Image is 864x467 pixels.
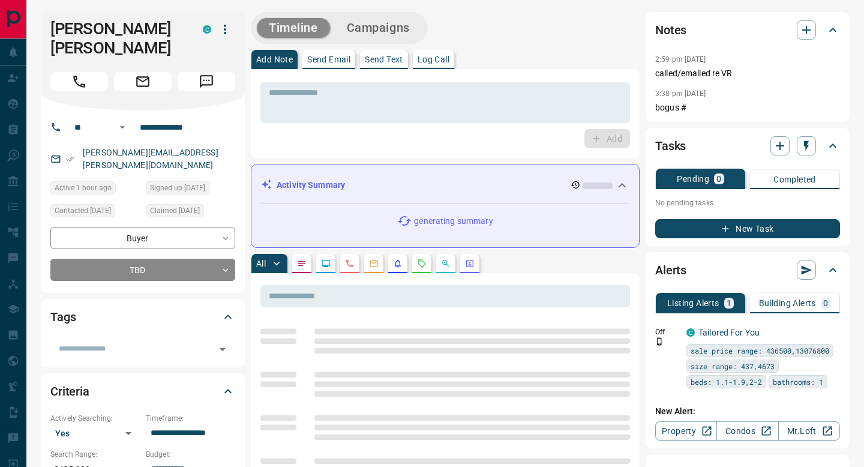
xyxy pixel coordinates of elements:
[50,204,140,221] div: Fri Aug 15 2025
[146,204,235,221] div: Mon Jun 02 2025
[146,413,235,424] p: Timeframe:
[55,205,111,217] span: Contacted [DATE]
[50,449,140,460] p: Search Range:
[256,55,293,64] p: Add Note
[297,259,307,268] svg: Notes
[50,377,235,406] div: Criteria
[150,182,205,194] span: Signed up [DATE]
[55,182,112,194] span: Active 1 hour ago
[50,424,140,443] div: Yes
[50,259,235,281] div: TBD
[214,341,231,358] button: Open
[178,72,235,91] span: Message
[716,421,778,441] a: Condos
[773,175,816,184] p: Completed
[655,219,840,238] button: New Task
[393,259,403,268] svg: Listing Alerts
[277,179,345,191] p: Activity Summary
[655,101,840,114] p: bogus #
[50,382,89,401] h2: Criteria
[335,18,422,38] button: Campaigns
[115,120,130,134] button: Open
[365,55,403,64] p: Send Text
[655,131,840,160] div: Tasks
[655,67,840,80] p: called/emailed re VR
[150,205,200,217] span: Claimed [DATE]
[414,215,493,227] p: generating summary
[417,259,427,268] svg: Requests
[50,307,76,327] h2: Tags
[50,72,108,91] span: Call
[146,449,235,460] p: Budget:
[655,421,717,441] a: Property
[667,299,719,307] p: Listing Alerts
[691,360,775,372] span: size range: 437,4673
[307,55,350,64] p: Send Email
[146,181,235,198] div: Mon Jun 02 2025
[655,327,679,337] p: Off
[655,55,706,64] p: 2:59 pm [DATE]
[418,55,449,64] p: Log Call
[823,299,828,307] p: 0
[321,259,331,268] svg: Lead Browsing Activity
[114,72,172,91] span: Email
[345,259,355,268] svg: Calls
[655,16,840,44] div: Notes
[203,25,211,34] div: condos.ca
[716,175,721,183] p: 0
[655,20,686,40] h2: Notes
[686,328,695,337] div: condos.ca
[655,261,686,280] h2: Alerts
[691,345,829,357] span: sale price range: 436500,13076800
[257,18,330,38] button: Timeline
[773,376,823,388] span: bathrooms: 1
[50,413,140,424] p: Actively Searching:
[691,376,762,388] span: beds: 1.1-1.9,2-2
[655,89,706,98] p: 3:38 pm [DATE]
[50,181,140,198] div: Sat Aug 16 2025
[256,259,266,268] p: All
[655,194,840,212] p: No pending tasks
[261,174,629,196] div: Activity Summary
[677,175,709,183] p: Pending
[369,259,379,268] svg: Emails
[465,259,475,268] svg: Agent Actions
[778,421,840,441] a: Mr.Loft
[655,337,664,346] svg: Push Notification Only
[50,19,185,58] h1: [PERSON_NAME] [PERSON_NAME]
[759,299,816,307] p: Building Alerts
[698,328,760,337] a: Tailored For You
[655,136,686,155] h2: Tasks
[655,256,840,285] div: Alerts
[50,303,235,331] div: Tags
[441,259,451,268] svg: Opportunities
[727,299,731,307] p: 1
[83,148,218,170] a: [PERSON_NAME][EMAIL_ADDRESS][PERSON_NAME][DOMAIN_NAME]
[50,227,235,249] div: Buyer
[66,155,74,163] svg: Email Verified
[655,405,840,418] p: New Alert:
